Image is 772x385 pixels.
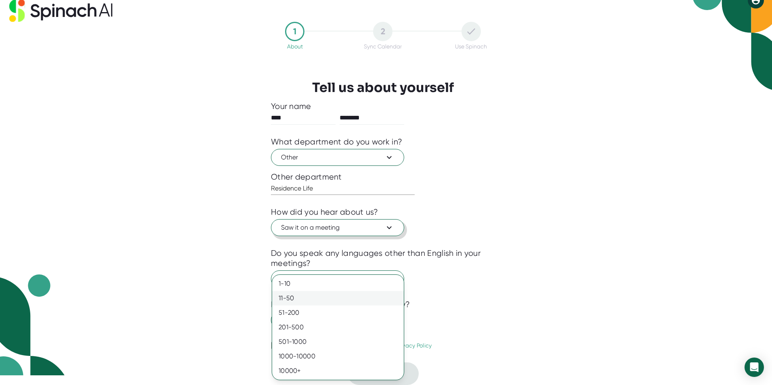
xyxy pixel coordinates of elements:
[272,320,404,335] div: 201-500
[272,349,404,364] div: 1000-10000
[272,291,404,305] div: 11-50
[272,335,404,349] div: 501-1000
[272,305,404,320] div: 51-200
[272,364,404,378] div: 10000+
[745,358,764,377] div: Open Intercom Messenger
[272,276,404,291] div: 1-10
